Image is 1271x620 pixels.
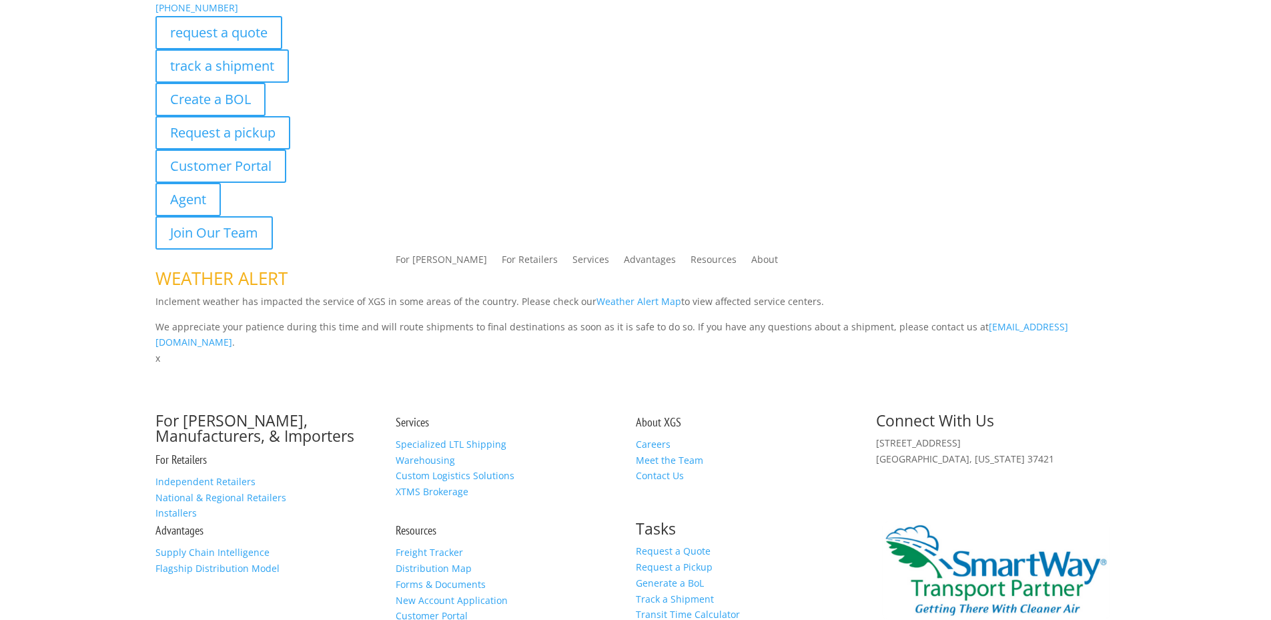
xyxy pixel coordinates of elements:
[155,562,280,575] a: Flagship Distribution Model
[155,475,256,488] a: Independent Retailers
[876,521,1116,619] img: Smartway_Logo
[155,491,286,504] a: National & Regional Retailers
[876,435,1116,467] p: [STREET_ADDRESS] [GEOGRAPHIC_DATA], [US_STATE] 37421
[155,16,282,49] a: request a quote
[155,546,270,559] a: Supply Chain Intelligence
[691,255,737,270] a: Resources
[155,366,1116,393] h1: New Account and Credit Application
[636,469,684,482] a: Contact Us
[155,149,286,183] a: Customer Portal
[636,438,671,450] a: Careers
[396,485,468,498] a: XTMS Brokerage
[155,507,197,519] a: Installers
[636,545,711,557] a: Request a Quote
[636,454,703,467] a: Meet the Team
[396,454,455,467] a: Warehousing
[751,255,778,270] a: About
[636,561,713,573] a: Request a Pickup
[396,255,487,270] a: For [PERSON_NAME]
[155,393,1116,409] p: Complete the form below to set-up a new account or apply for credit with us. If you have any ques...
[155,452,207,467] a: For Retailers
[396,578,486,591] a: Forms & Documents
[636,521,876,543] h2: Tasks
[636,577,704,589] a: Generate a BoL
[396,562,472,575] a: Distribution Map
[636,414,681,430] a: About XGS
[155,294,1116,319] p: Inclement weather has impacted the service of XGS in some areas of the country. Please check our ...
[396,546,463,559] a: Freight Tracker
[396,523,436,538] a: Resources
[502,255,558,270] a: For Retailers
[155,216,273,250] a: Join Our Team
[155,350,1116,366] p: x
[155,410,354,446] a: For [PERSON_NAME], Manufacturers, & Importers
[155,523,203,538] a: Advantages
[155,183,221,216] a: Agent
[396,594,508,607] a: New Account Application
[396,438,506,450] a: Specialized LTL Shipping
[155,266,288,290] span: WEATHER ALERT
[596,295,681,308] a: Weather Alert Map
[155,83,266,116] a: Create a BOL
[876,467,889,479] img: group-6
[624,255,676,270] a: Advantages
[636,593,714,605] a: Track a Shipment
[572,255,609,270] a: Services
[155,319,1116,351] p: We appreciate your patience during this time and will route shipments to final destinations as so...
[876,413,1116,435] h2: Connect With Us
[396,469,514,482] a: Custom Logistics Solutions
[155,116,290,149] a: Request a pickup
[155,1,238,14] a: [PHONE_NUMBER]
[396,414,429,430] a: Services
[155,49,289,83] a: track a shipment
